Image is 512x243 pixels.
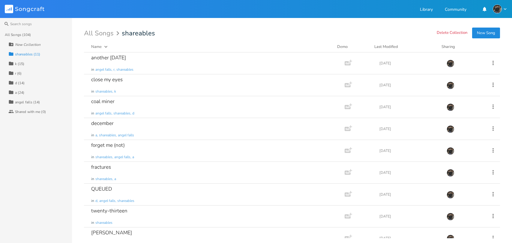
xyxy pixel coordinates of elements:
span: in [91,198,94,203]
div: [PERSON_NAME] [91,230,132,235]
div: twenty-thirteen [91,208,127,213]
span: shareables [95,220,112,225]
button: Delete Collection [437,31,467,36]
div: [DATE] [379,105,439,109]
div: k (15) [15,62,25,66]
img: August Tyler Gallant [447,191,454,199]
span: d, angel falls, shareables [95,198,134,203]
div: Sharing [442,44,478,50]
div: december [91,121,114,126]
div: Shared with me (0) [15,110,46,114]
div: [DATE] [379,236,439,240]
button: Name [91,44,330,50]
div: close my eyes [91,77,123,82]
span: angel falls, r, shareables [95,67,133,72]
div: Name [91,44,102,49]
div: QUEUED [91,186,112,191]
img: August Tyler Gallant [447,235,454,242]
div: [DATE] [379,61,439,65]
span: in [91,111,94,116]
a: Community [445,7,466,13]
div: [DATE] [379,127,439,131]
a: Library [420,7,433,13]
div: [DATE] [379,171,439,174]
img: August Tyler Gallant [447,81,454,89]
span: in [91,176,94,182]
span: shareables, angel falls, a [95,155,134,160]
div: a (24) [15,91,25,94]
span: in [91,155,94,160]
div: [DATE] [379,149,439,153]
div: New Collection [15,43,40,46]
img: August Tyler Gallant [447,103,454,111]
span: in [91,67,94,72]
span: shareables, a [95,176,116,182]
div: All Songs [84,31,121,36]
img: August Tyler Gallant [493,4,502,13]
img: August Tyler Gallant [447,169,454,177]
span: shareables [122,30,155,37]
div: All Songs (104) [5,33,31,37]
div: coal miner [91,99,115,104]
span: in [91,220,94,225]
img: August Tyler Gallant [447,125,454,133]
div: Demo [337,44,367,50]
div: [DATE] [379,83,439,87]
div: d (14) [15,81,25,85]
span: in [91,89,94,94]
div: forget me (not) [91,143,125,148]
div: [DATE] [379,193,439,196]
div: r (6) [15,72,22,75]
span: a, shareables, angel falls [95,133,134,138]
button: New Song [472,28,500,38]
div: [DATE] [379,215,439,218]
span: in [91,133,94,138]
div: shareables (11) [15,52,40,56]
div: angel falls (14) [15,100,40,104]
button: Last Modified [374,44,434,50]
img: August Tyler Gallant [447,147,454,155]
div: Last Modified [374,44,398,49]
img: August Tyler Gallant [447,60,454,67]
span: angel falls, shareables, d [95,111,134,116]
div: another [DATE] [91,55,126,60]
span: shareables, k [95,89,116,94]
div: fractures [91,164,111,170]
img: August Tyler Gallant [447,213,454,221]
